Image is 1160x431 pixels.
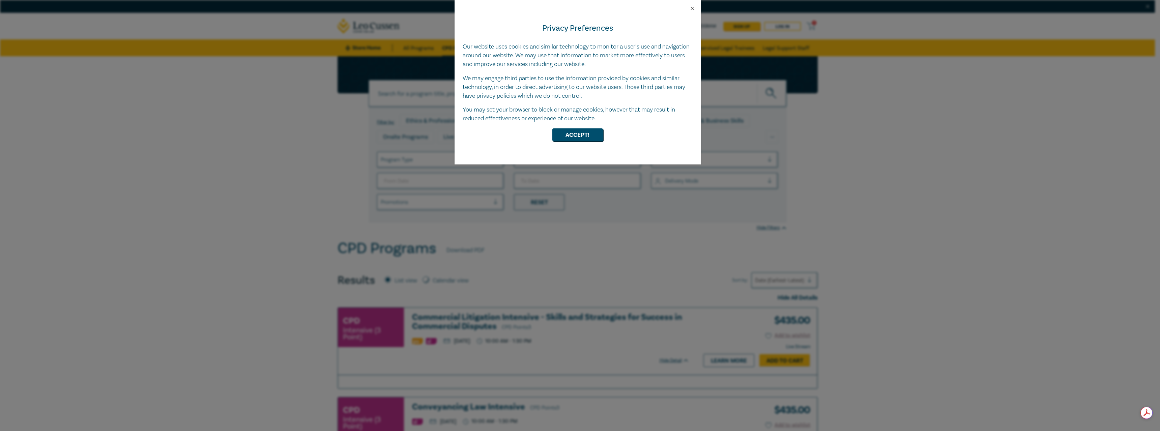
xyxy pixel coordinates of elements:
[463,74,693,100] p: We may engage third parties to use the information provided by cookies and similar technology, in...
[463,105,693,123] p: You may set your browser to block or manage cookies, however that may result in reduced effective...
[552,128,603,141] button: Accept!
[689,5,695,11] button: Close
[463,22,693,34] h4: Privacy Preferences
[463,42,693,69] p: Our website uses cookies and similar technology to monitor a user’s use and navigation around our...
